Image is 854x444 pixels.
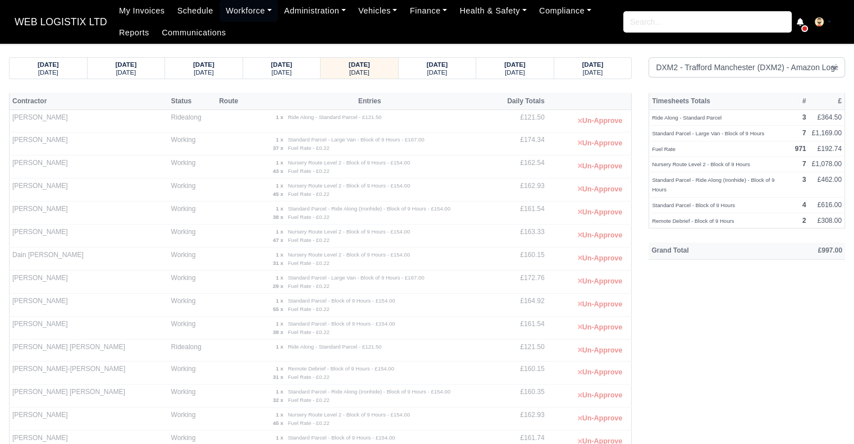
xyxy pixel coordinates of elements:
[273,329,284,335] strong: 38 x
[802,129,806,137] strong: 7
[288,145,330,151] small: Fuel Rate - £0.22
[490,155,547,178] td: £162.54
[490,224,547,247] td: £163.33
[490,201,547,224] td: £161.54
[809,110,845,126] td: £364.50
[288,159,410,166] small: Nursery Route Level 2 - Block of 9 Hours - £154.00
[288,136,424,143] small: Standard Parcel - Large Van - Block of 9 Hours - £167.00
[572,204,628,221] button: Un-Approve
[288,237,330,243] small: Fuel Rate - £0.22
[10,293,168,316] td: [PERSON_NAME]
[288,205,451,212] small: Standard Parcel - Ride Along (Ironhide) - Block of 9 Hours - £154.00
[490,361,547,385] td: £160.15
[10,408,168,431] td: [PERSON_NAME]
[273,397,284,403] strong: 32 x
[273,145,284,151] strong: 37 x
[490,270,547,293] td: £172.76
[572,364,628,381] button: Un-Approve
[809,197,845,213] td: £616.00
[168,316,217,339] td: Working
[168,270,217,293] td: Working
[276,182,283,189] strong: 1 x
[10,178,168,201] td: [PERSON_NAME]
[273,283,284,289] strong: 29 x
[809,172,845,198] td: £462.00
[273,237,284,243] strong: 47 x
[273,168,284,174] strong: 43 x
[490,339,547,361] td: £121.50
[798,390,854,444] iframe: Chat Widget
[276,388,283,395] strong: 1 x
[38,61,59,68] strong: [DATE]
[276,114,283,120] strong: 1 x
[427,69,447,76] small: [DATE]
[652,202,735,208] small: Standard Parcel - Block of 9 Hours
[652,115,721,121] small: Ride Along - Standard Parcel
[10,316,168,339] td: [PERSON_NAME]
[288,329,330,335] small: Fuel Rate - £0.22
[572,342,628,359] button: Un-Approve
[9,11,113,33] span: WEB LOGISTIX LTD
[10,247,168,270] td: Dain [PERSON_NAME]
[276,136,283,143] strong: 1 x
[572,181,628,198] button: Un-Approve
[288,251,410,258] small: Nursery Route Level 2 - Block of 9 Hours - £154.00
[802,217,806,225] strong: 2
[276,344,283,350] strong: 1 x
[168,385,217,408] td: Working
[288,365,394,372] small: Remote Debrief - Block of 9 Hours - £154.00
[583,69,603,76] small: [DATE]
[273,420,284,426] strong: 45 x
[288,306,330,312] small: Fuel Rate - £0.22
[273,191,284,197] strong: 45 x
[168,178,217,201] td: Working
[10,224,168,247] td: [PERSON_NAME]
[271,69,291,76] small: [DATE]
[652,130,764,136] small: Standard Parcel - Large Van - Block of 9 Hours
[802,113,806,121] strong: 3
[271,61,293,68] strong: [DATE]
[276,297,283,304] strong: 1 x
[623,11,792,33] input: Search...
[288,297,395,304] small: Standard Parcel - Block of 9 Hours - £154.00
[809,157,845,172] td: £1,078.00
[427,61,448,68] strong: [DATE]
[288,388,451,395] small: Standard Parcel - Ride Along (Ironhide) - Block of 9 Hours - £154.00
[10,110,168,132] td: [PERSON_NAME]
[490,247,547,270] td: £160.15
[276,365,283,372] strong: 1 x
[288,114,382,120] small: Ride Along - Standard Parcel - £121.50
[572,135,628,152] button: Un-Approve
[649,242,764,259] th: Grand Total
[288,434,395,441] small: Standard Parcel - Block of 9 Hours - £154.00
[10,201,168,224] td: [PERSON_NAME]
[273,260,284,266] strong: 31 x
[168,110,217,132] td: Ridealong
[572,227,628,244] button: Un-Approve
[582,61,604,68] strong: [DATE]
[273,306,284,312] strong: 55 x
[193,61,214,68] strong: [DATE]
[490,178,547,201] td: £162.93
[288,228,410,235] small: Nursery Route Level 2 - Block of 9 Hours - £154.00
[168,361,217,385] td: Working
[288,374,330,380] small: Fuel Rate - £0.22
[572,273,628,290] button: Un-Approve
[572,319,628,336] button: Un-Approve
[168,224,217,247] td: Working
[116,69,136,76] small: [DATE]
[572,250,628,267] button: Un-Approve
[795,145,806,153] strong: 971
[764,242,845,259] th: £997.00
[168,408,217,431] td: Working
[809,213,845,228] td: £308.00
[490,408,547,431] td: £162.93
[652,161,750,167] small: Nursery Route Level 2 - Block of 9 Hours
[168,132,217,155] td: Working
[809,141,845,157] td: £192.74
[288,344,382,350] small: Ride Along - Standard Parcel - £121.50
[572,158,628,175] button: Un-Approve
[168,201,217,224] td: Working
[276,434,283,441] strong: 1 x
[10,361,168,385] td: [PERSON_NAME]-[PERSON_NAME]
